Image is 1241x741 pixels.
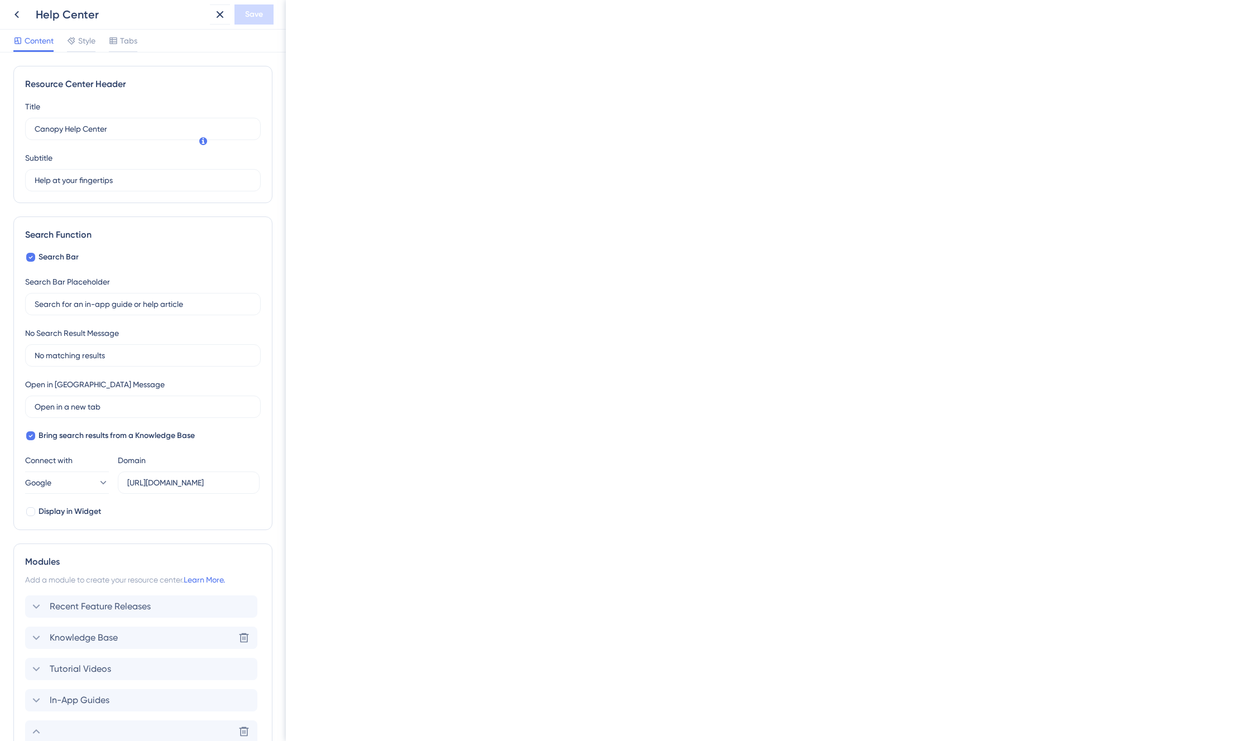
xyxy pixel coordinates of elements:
div: Resource Center Header [25,78,261,91]
div: Search Function [25,228,261,242]
div: Title [25,100,40,113]
input: help.userguiding.com [127,477,250,489]
span: Save [245,8,263,21]
div: Open in [GEOGRAPHIC_DATA] Message [25,378,165,391]
input: Description [35,174,251,186]
span: Style [78,34,95,47]
span: Display in Widget [39,505,101,518]
input: Open in a new tab [35,401,251,413]
div: Modules [25,555,261,569]
input: No matching results [35,349,251,362]
span: Content [25,34,54,47]
div: Recent Feature Releases [25,595,261,618]
span: Knowledge Base [50,631,118,644]
div: No Search Result Message [25,326,119,340]
span: Recent Feature Releases [50,600,151,613]
div: Tutorial Videos [25,658,261,680]
span: Tabs [120,34,137,47]
input: Title [35,123,251,135]
span: Search Bar [39,251,79,264]
div: In-App Guides [25,689,261,711]
div: Connect with [25,454,109,467]
div: Subtitle [25,151,52,165]
input: Search for an in-app guide or help article [35,298,251,310]
button: Google [25,471,109,494]
button: Save [234,4,274,25]
span: Google [25,476,51,489]
span: Tutorial Videos [50,662,111,676]
span: Add a module to create your resource center. [25,575,184,584]
span: In-App Guides [50,694,109,707]
a: Learn More. [184,575,225,584]
span: Bring search results from a Knowledge Base [39,429,195,442]
div: Search Bar Placeholder [25,275,110,288]
div: Help Center [36,7,205,22]
div: Domain [118,454,146,467]
div: Knowledge Base [25,627,261,649]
